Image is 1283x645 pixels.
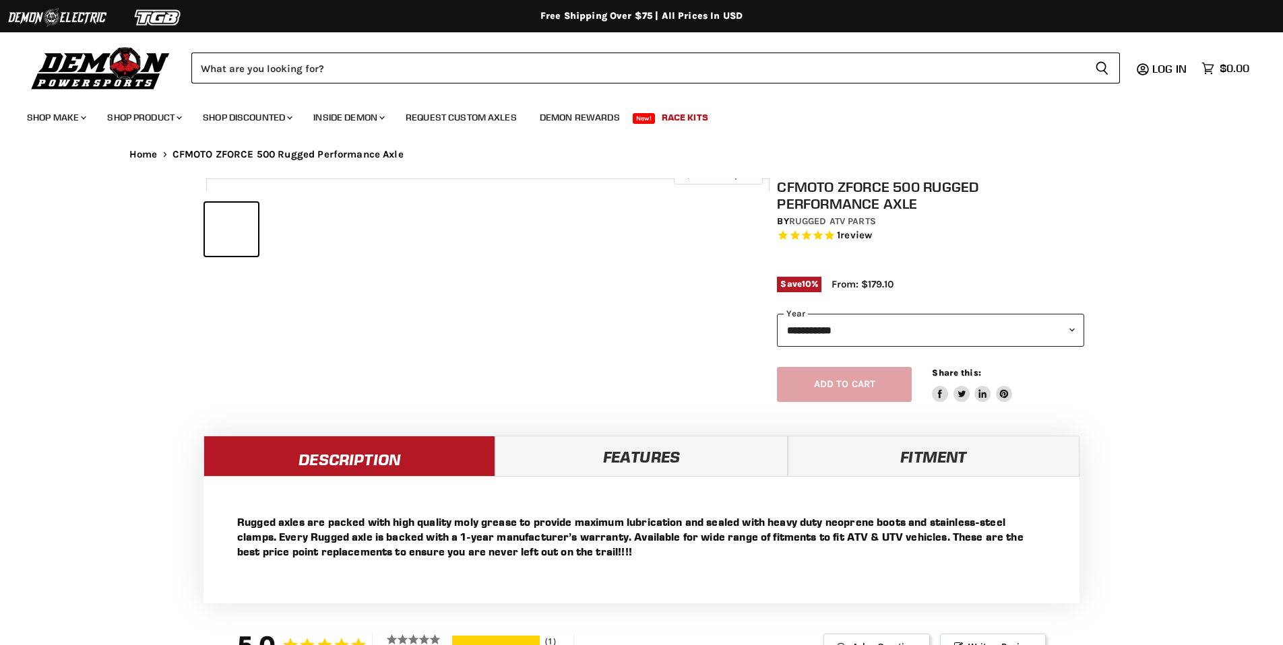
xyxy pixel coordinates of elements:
button: Search [1084,53,1120,83]
div: by [777,214,1084,229]
span: review [840,230,872,242]
select: year [777,314,1084,347]
img: Demon Powersports [27,44,175,92]
input: Search [191,53,1084,83]
nav: Breadcrumbs [102,149,1181,160]
div: 5 ★ [386,634,450,645]
a: Race Kits [652,104,718,131]
span: CFMOTO ZFORCE 500 Rugged Performance Axle [173,149,404,160]
span: From: $179.10 [832,278,894,290]
span: Save % [777,277,821,292]
form: Product [191,53,1120,83]
a: Home [129,149,158,160]
a: Rugged ATV Parts [789,215,876,227]
a: Shop Product [97,104,190,131]
a: Inside Demon [303,104,393,131]
span: 10 [802,279,811,289]
ul: Main menu [17,98,1246,131]
a: Request Custom Axles [396,104,527,131]
span: $0.00 [1220,62,1249,75]
span: New! [633,113,656,124]
a: $0.00 [1195,59,1256,78]
img: TGB Logo 2 [108,5,209,30]
p: Rugged axles are packed with high quality moly grease to provide maximum lubrication and sealed w... [237,514,1046,559]
span: Rated 5.0 out of 5 stars 1 reviews [777,229,1084,243]
div: Free Shipping Over $75 | All Prices In USD [102,10,1181,22]
a: Description [204,436,495,476]
span: Share this: [932,368,980,378]
span: 1 reviews [837,230,872,242]
aside: Share this: [932,367,1012,403]
a: Demon Rewards [530,104,630,131]
span: Click to expand [681,170,755,180]
a: Features [495,436,787,476]
a: Fitment [788,436,1079,476]
span: Log in [1152,62,1187,75]
img: Demon Electric Logo 2 [7,5,108,30]
a: Shop Discounted [193,104,301,131]
button: IMAGE thumbnail [205,203,258,256]
a: Shop Make [17,104,94,131]
a: Log in [1146,63,1195,75]
h1: CFMOTO ZFORCE 500 Rugged Performance Axle [777,178,1084,212]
